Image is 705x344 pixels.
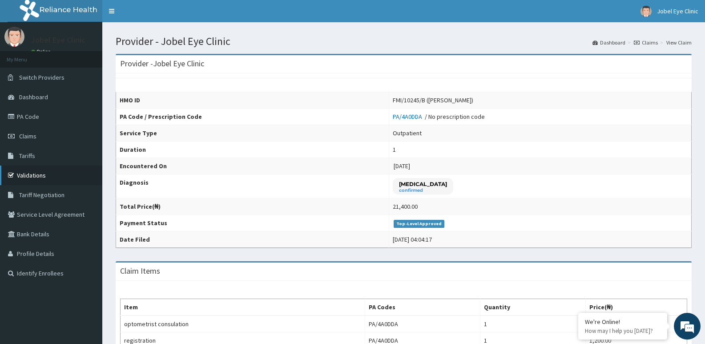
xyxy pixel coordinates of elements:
div: We're Online! [585,318,661,326]
p: [MEDICAL_DATA] [399,180,447,188]
td: 1 [480,316,585,332]
th: Diagnosis [116,174,389,198]
th: PA Code / Prescription Code [116,109,389,125]
div: Chat with us now [46,50,149,61]
span: Jobel Eye Clinic [657,7,698,15]
th: Total Price(₦) [116,198,389,215]
div: / No prescription code [393,112,485,121]
p: Jobel Eye Clinic [31,36,85,44]
a: Dashboard [592,39,625,46]
span: [DATE] [394,162,410,170]
td: optometrist consulation [121,316,365,332]
div: Minimize live chat window [146,4,167,26]
th: Payment Status [116,215,389,231]
th: Quantity [480,299,585,316]
td: PA/4A0DDA [365,316,480,332]
span: We're online! [52,112,123,202]
div: Outpatient [393,129,422,138]
textarea: Type your message and hit 'Enter' [4,243,169,274]
div: 21,400.00 [393,202,418,211]
a: PA/4A0DDA [393,113,425,121]
span: Claims [19,132,36,140]
h3: Claim Items [120,267,160,275]
span: Tariffs [19,152,35,160]
div: 1 [393,145,396,154]
th: Encountered On [116,158,389,174]
th: PA Codes [365,299,480,316]
div: FMI/10245/B ([PERSON_NAME]) [393,96,473,105]
small: confirmed [399,188,447,193]
a: Online [31,49,52,55]
a: View Claim [666,39,692,46]
th: Date Filed [116,231,389,248]
a: Claims [634,39,658,46]
span: Tariff Negotiation [19,191,64,199]
span: Dashboard [19,93,48,101]
span: Switch Providers [19,73,64,81]
h1: Provider - Jobel Eye Clinic [116,36,692,47]
span: Top-Level Approved [394,220,445,228]
div: [DATE] 04:04:17 [393,235,432,244]
th: Price(₦) [586,299,687,316]
th: Duration [116,142,389,158]
th: Service Type [116,125,389,142]
th: Item [121,299,365,316]
img: d_794563401_company_1708531726252_794563401 [16,45,36,67]
img: User Image [641,6,652,17]
img: User Image [4,27,24,47]
p: How may I help you today? [585,327,661,335]
th: HMO ID [116,92,389,109]
h3: Provider - Jobel Eye Clinic [120,60,204,68]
